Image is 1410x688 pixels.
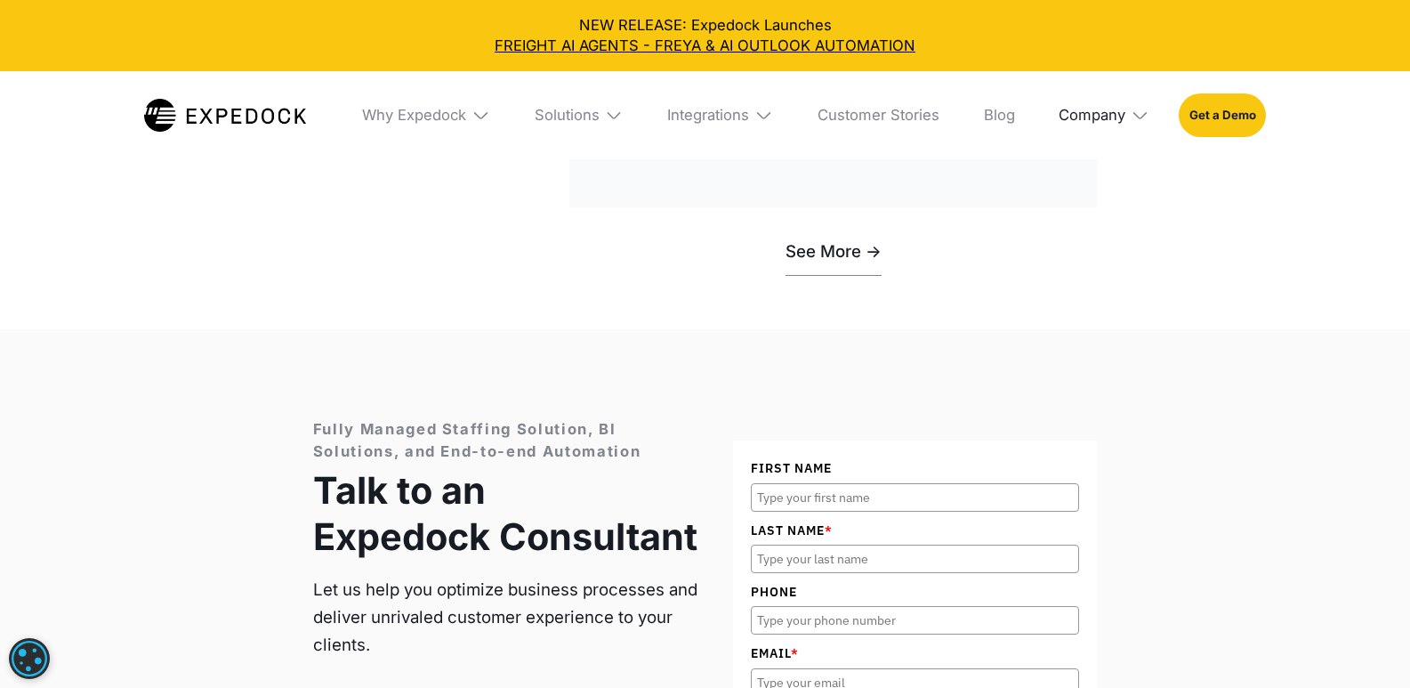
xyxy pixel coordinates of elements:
[15,36,1396,56] a: FREIGHT AI AGENTS - FREYA & AI OUTLOOK AUTOMATION
[1321,603,1410,688] iframe: Chat Widget
[667,106,749,125] div: Integrations
[348,71,505,160] div: Why Expedock
[1179,93,1266,136] a: Get a Demo
[653,71,788,160] div: Integrations
[313,468,697,561] h2: Talk to an Expedock Consultant
[535,106,600,125] div: Solutions
[362,106,466,125] div: Why Expedock
[786,229,882,276] a: See More ->
[751,606,1080,635] input: Type your phone number
[313,418,697,463] div: Fully Managed Staffing Solution, BI Solutions, and End-to-end Automation
[751,545,1080,573] input: Type your last name
[751,643,1080,663] label: Email
[15,15,1396,57] div: NEW RELEASE: Expedock Launches
[751,582,1080,602] label: Phone
[1044,71,1164,160] div: Company
[969,71,1029,160] a: Blog
[751,458,1080,478] label: First Name
[802,71,954,160] a: Customer Stories
[520,71,638,160] div: Solutions
[1059,106,1125,125] div: Company
[751,521,1080,540] label: Last Name
[751,483,1080,512] input: Type your first name
[313,576,697,659] p: Let us help you optimize business processes and deliver unrivaled customer experience to your cli...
